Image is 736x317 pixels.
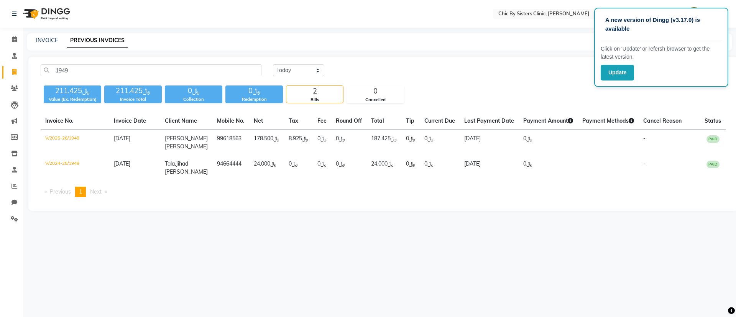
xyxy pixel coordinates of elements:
span: Last Payment Date [464,117,514,124]
td: 99618563 [212,130,249,156]
span: Invoice No. [45,117,74,124]
td: [DATE] [460,130,519,156]
td: ﷼0 [331,155,366,181]
td: ﷼0 [420,130,460,156]
input: Search by Name/Mobile/Email/Invoice No [41,64,261,76]
div: 0 [347,86,404,97]
td: ﷼24.000 [249,155,284,181]
span: [PERSON_NAME] [165,143,208,150]
div: ﷼0 [165,85,222,96]
td: [DATE] [460,155,519,181]
td: ﷼0 [331,130,366,156]
span: Payment Amount [523,117,573,124]
span: Total [371,117,384,124]
div: Collection [165,96,222,103]
span: Mobile No. [217,117,245,124]
span: Net [254,117,263,124]
td: ﷼0 [519,155,578,181]
td: ﷼8.925 [284,130,313,156]
td: V/2025-26/1949 [41,130,109,156]
td: ﷼0 [401,155,420,181]
span: [DATE] [114,135,130,142]
span: Tip [406,117,414,124]
td: ﷼0 [420,155,460,181]
a: INVOICE [36,37,58,44]
a: PREVIOUS INVOICES [67,34,128,48]
div: Redemption [225,96,283,103]
span: - [643,160,646,167]
span: - [643,135,646,142]
span: Fee [317,117,327,124]
span: Invoice Date [114,117,146,124]
img: Admin [687,7,701,20]
p: A new version of Dingg (v3.17.0) is available [605,16,717,33]
span: 1 [79,188,82,195]
span: PAID [706,135,720,143]
div: Invoice Total [104,96,162,103]
span: Status [705,117,721,124]
td: ﷼0 [284,155,313,181]
td: ﷼178.500 [249,130,284,156]
p: Click on ‘Update’ or refersh browser to get the latest version. [601,45,722,61]
span: Tala, [165,160,176,167]
div: ﷼211.425 [104,85,162,96]
td: 94664444 [212,155,249,181]
td: V/2024-25/1949 [41,155,109,181]
span: Round Off [336,117,362,124]
span: Cancel Reason [643,117,682,124]
nav: Pagination [41,187,726,197]
span: [DATE] [114,160,130,167]
td: ﷼24.000 [366,155,401,181]
td: ﷼0 [313,130,331,156]
div: ﷼0 [225,85,283,96]
img: logo [20,3,72,25]
div: 2 [286,86,343,97]
span: Payment Methods [582,117,634,124]
span: Client Name [165,117,197,124]
td: ﷼0 [401,130,420,156]
span: Previous [50,188,71,195]
span: PAID [706,161,720,168]
td: ﷼0 [519,130,578,156]
span: Current Due [424,117,455,124]
div: ﷼211.425 [44,85,101,96]
span: Tax [289,117,298,124]
button: Update [601,65,634,80]
td: ﷼187.425 [366,130,401,156]
span: [PERSON_NAME] [165,135,208,142]
td: ﷼0 [313,155,331,181]
div: Bills [286,97,343,103]
div: Cancelled [347,97,404,103]
span: Jihad [PERSON_NAME] [165,160,208,175]
div: Value (Ex. Redemption) [44,96,101,103]
span: Next [90,188,102,195]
